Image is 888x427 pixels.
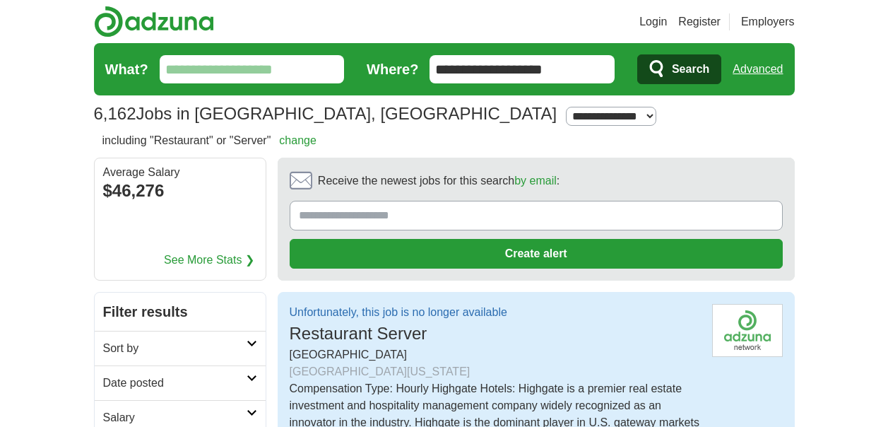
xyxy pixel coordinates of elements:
[103,178,257,204] div: $46,276
[103,340,247,357] h2: Sort by
[318,172,560,189] span: Receive the newest jobs for this search :
[290,346,701,380] div: [GEOGRAPHIC_DATA]
[105,59,148,80] label: What?
[103,375,247,392] h2: Date posted
[95,365,266,400] a: Date posted
[164,252,254,269] a: See More Stats ❯
[367,59,418,80] label: Where?
[94,101,136,127] span: 6,162
[639,13,667,30] a: Login
[290,324,427,343] span: Restaurant Server
[672,55,709,83] span: Search
[733,55,783,83] a: Advanced
[678,13,721,30] a: Register
[514,175,557,187] a: by email
[637,54,721,84] button: Search
[94,6,214,37] img: Adzuna logo
[279,134,316,146] a: change
[103,409,247,426] h2: Salary
[290,363,701,380] div: [GEOGRAPHIC_DATA][US_STATE]
[741,13,795,30] a: Employers
[95,293,266,331] h2: Filter results
[712,304,783,357] img: Appcast Xcelerate (CPA) logo
[103,167,257,178] div: Average Salary
[94,104,557,123] h1: Jobs in [GEOGRAPHIC_DATA], [GEOGRAPHIC_DATA]
[290,239,783,269] button: Create alert
[95,331,266,365] a: Sort by
[290,304,507,321] p: Unfortunately, this job is no longer available
[102,132,316,149] h2: including "Restaurant" or "Server"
